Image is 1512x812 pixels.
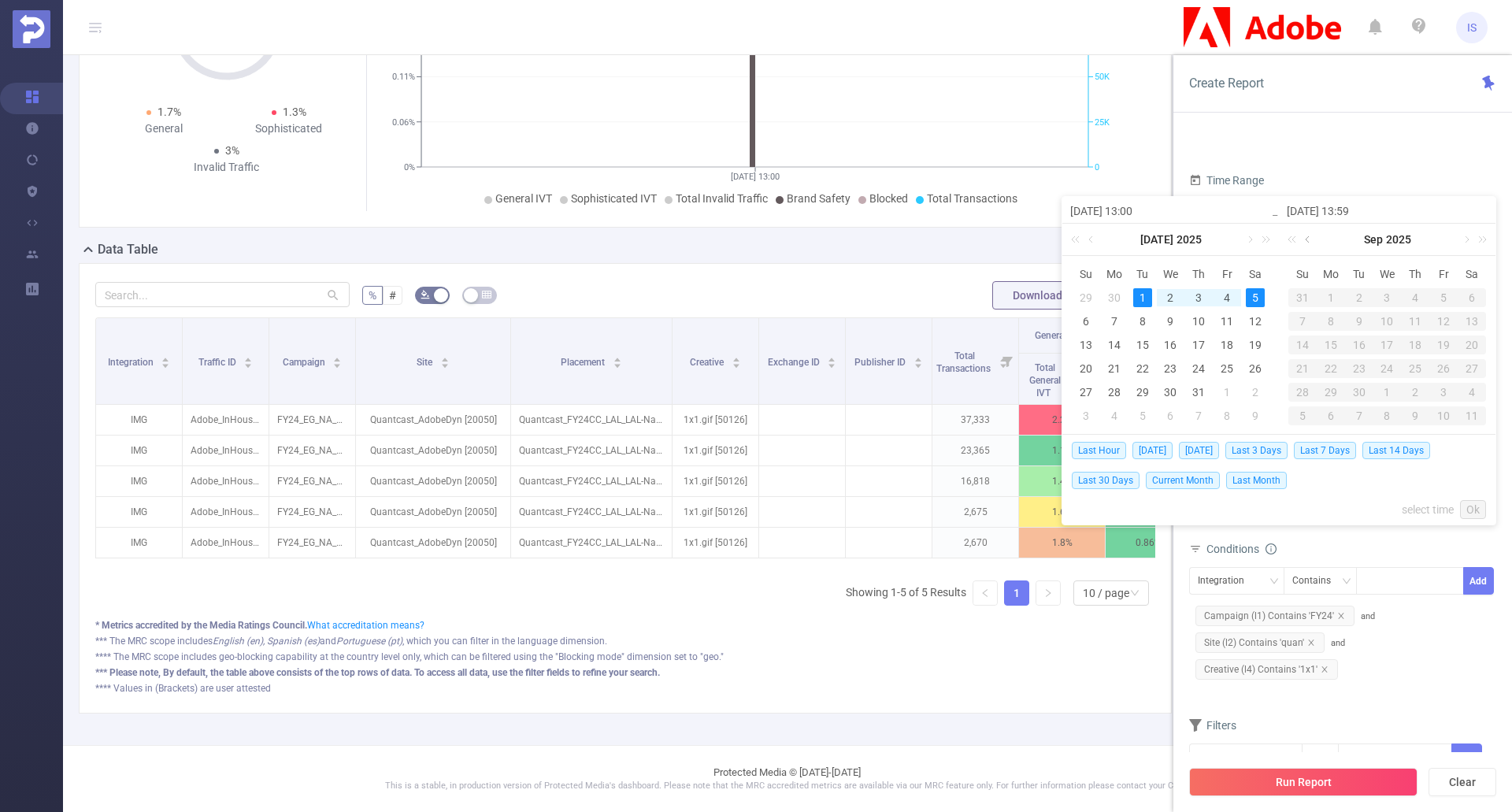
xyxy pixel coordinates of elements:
[1292,568,1342,594] div: Contains
[161,362,170,366] i: icon: caret-down
[1072,286,1100,310] td: June 29, 2025
[1217,406,1236,425] div: 8
[108,357,156,368] span: Integration
[732,362,740,366] i: icon: caret-down
[1077,312,1095,331] div: 6
[198,357,239,368] span: Traffic ID
[1128,267,1157,281] span: Tu
[1317,406,1345,425] div: 6
[243,355,253,365] div: Sort
[1189,76,1264,91] span: Create Report
[1184,310,1213,333] td: July 10, 2025
[1133,406,1152,425] div: 5
[1157,333,1185,357] td: July 16, 2025
[495,192,552,205] span: General IVT
[1401,288,1429,307] div: 4
[1128,333,1157,357] td: July 15, 2025
[1458,383,1486,402] div: 4
[1161,312,1180,331] div: 9
[1035,330,1083,341] span: General IVT
[1373,286,1402,310] td: September 3, 2025
[1317,267,1345,281] span: Mo
[1429,404,1458,428] td: October 10, 2025
[1157,357,1185,380] td: July 23, 2025
[1345,380,1373,404] td: September 30, 2025
[1072,333,1100,357] td: July 13, 2025
[1241,357,1269,380] td: July 26, 2025
[1184,404,1213,428] td: August 7, 2025
[1373,312,1402,331] div: 10
[1019,405,1105,435] p: 2.2%
[1373,359,1402,378] div: 24
[690,357,726,368] span: Creative
[283,357,328,368] span: Campaign
[1317,404,1345,428] td: October 6, 2025
[1467,12,1477,43] span: IS
[571,192,657,205] span: Sophisticated IVT
[1401,262,1429,286] th: Thu
[1401,333,1429,357] td: September 18, 2025
[1317,383,1345,402] div: 29
[1077,288,1095,307] div: 29
[157,106,181,118] span: 1.7%
[1469,224,1490,255] a: Next year (Control + right)
[1345,288,1373,307] div: 2
[854,357,908,368] span: Publisher ID
[161,355,170,365] div: Sort
[1184,262,1213,286] th: Thu
[1100,357,1128,380] td: July 21, 2025
[1100,333,1128,357] td: July 14, 2025
[307,620,424,631] a: What accreditation means?
[1373,404,1402,428] td: October 8, 2025
[1401,312,1429,331] div: 11
[1458,224,1473,255] a: Next month (PageDown)
[1241,262,1269,286] th: Sat
[102,121,227,137] div: General
[96,405,182,435] p: IMG
[1302,224,1316,255] a: Previous month (PageUp)
[1401,404,1429,428] td: October 9, 2025
[1157,380,1185,404] td: July 30, 2025
[1157,310,1185,333] td: July 9, 2025
[1401,357,1429,380] td: September 25, 2025
[1460,500,1486,519] a: Ok
[1157,286,1185,310] td: July 2, 2025
[1133,312,1152,331] div: 8
[1384,224,1413,255] a: 2025
[1288,310,1317,333] td: September 7, 2025
[1246,288,1265,307] div: 5
[161,355,170,360] i: icon: caret-up
[1458,404,1486,428] td: October 11, 2025
[1429,310,1458,333] td: September 12, 2025
[1128,357,1157,380] td: July 22, 2025
[1043,588,1053,598] i: icon: right
[1095,162,1099,172] tspan: 0
[392,72,415,83] tspan: 0.11%
[389,289,396,302] span: #
[1345,336,1373,354] div: 16
[1429,359,1458,378] div: 26
[1189,174,1264,187] span: Time Range
[1246,383,1265,402] div: 2
[1161,336,1180,354] div: 16
[1105,312,1124,331] div: 7
[1072,262,1100,286] th: Sun
[369,289,376,302] span: %
[1458,336,1486,354] div: 20
[421,290,430,299] i: icon: bg-colors
[1213,286,1241,310] td: July 4, 2025
[1189,288,1208,307] div: 3
[1401,380,1429,404] td: October 2, 2025
[828,355,836,360] i: icon: caret-up
[613,355,622,365] div: Sort
[1085,224,1099,255] a: Previous month (PageUp)
[1429,267,1458,281] span: Fr
[1100,262,1128,286] th: Mon
[1072,380,1100,404] td: July 27, 2025
[1317,286,1345,310] td: September 1, 2025
[244,362,253,366] i: icon: caret-down
[1345,359,1373,378] div: 23
[225,144,239,157] span: 3%
[1458,359,1486,378] div: 27
[1345,310,1373,333] td: September 9, 2025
